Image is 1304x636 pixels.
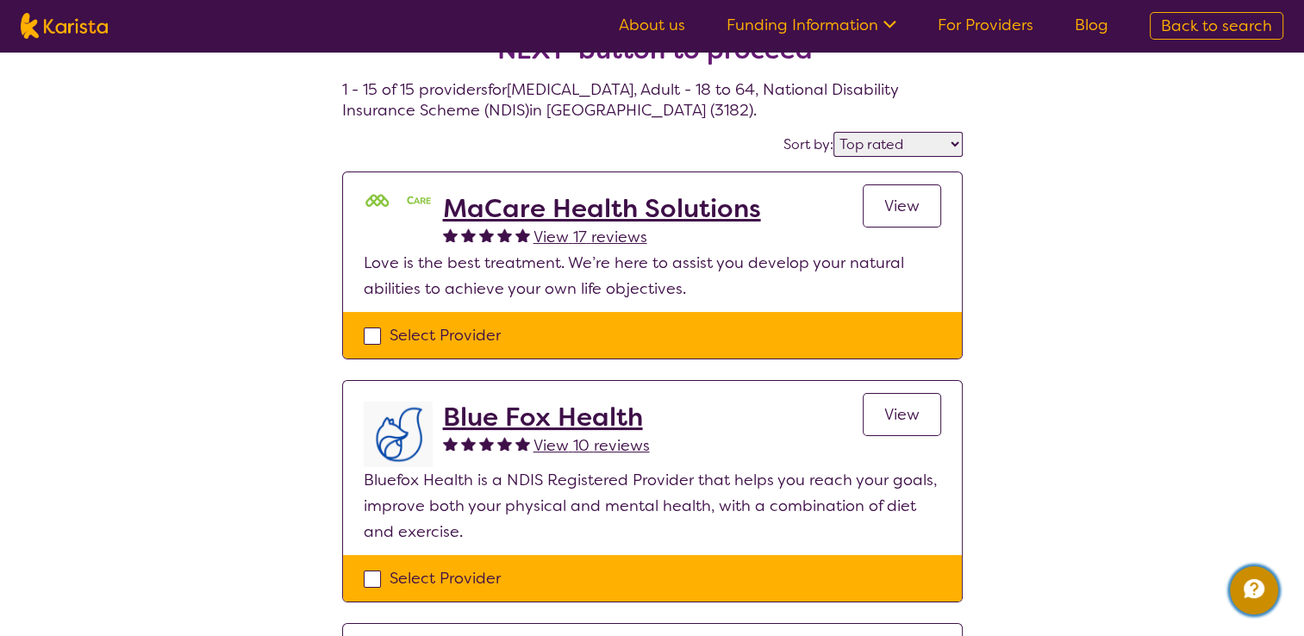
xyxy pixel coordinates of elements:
span: View 17 reviews [533,227,647,247]
a: Blog [1075,15,1108,35]
img: fullstar [497,228,512,242]
p: Love is the best treatment. We’re here to assist you develop your natural abilities to achieve yo... [364,250,941,302]
img: fullstar [479,228,494,242]
img: fullstar [461,436,476,451]
p: Bluefox Health is a NDIS Registered Provider that helps you reach your goals, improve both your p... [364,467,941,545]
img: fullstar [443,228,458,242]
img: fullstar [515,228,530,242]
a: View 10 reviews [533,433,650,458]
h2: Select one or more providers and click the 'NEXT' button to proceed [363,3,942,65]
a: Funding Information [727,15,896,35]
span: View [884,196,920,216]
img: fullstar [497,436,512,451]
a: View 17 reviews [533,224,647,250]
a: For Providers [938,15,1033,35]
img: fullstar [461,228,476,242]
span: View 10 reviews [533,435,650,456]
img: Karista logo [21,13,108,39]
img: mgttalrdbt23wl6urpfy.png [364,193,433,210]
span: View [884,404,920,425]
a: Blue Fox Health [443,402,650,433]
a: About us [619,15,685,35]
img: fullstar [443,436,458,451]
span: Back to search [1161,16,1272,36]
a: MaCare Health Solutions [443,193,761,224]
img: lyehhyr6avbivpacwqcf.png [364,402,433,467]
img: fullstar [515,436,530,451]
a: View [863,393,941,436]
button: Channel Menu [1230,566,1278,614]
a: Back to search [1150,12,1283,40]
img: fullstar [479,436,494,451]
a: View [863,184,941,228]
label: Sort by: [783,135,833,153]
